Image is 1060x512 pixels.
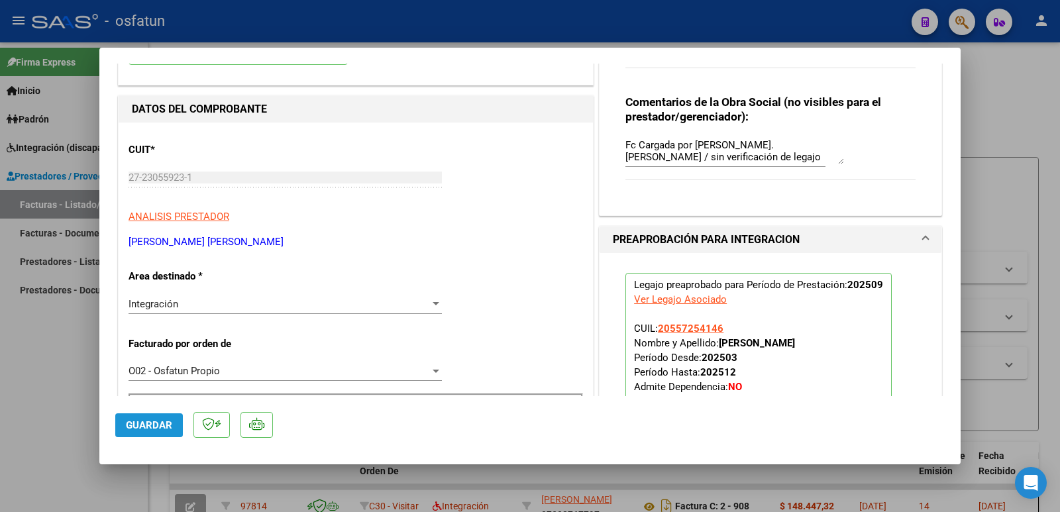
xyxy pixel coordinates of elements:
[625,273,892,449] p: Legajo preaprobado para Período de Prestación:
[700,366,736,378] strong: 202512
[689,395,724,407] strong: PSICOP
[728,381,742,393] strong: NO
[132,103,267,115] strong: DATOS DEL COMPROBANTE
[129,269,265,284] p: Area destinado *
[126,419,172,431] span: Guardar
[719,337,795,349] strong: [PERSON_NAME]
[847,279,883,291] strong: 202509
[600,253,941,480] div: PREAPROBACIÓN PARA INTEGRACION
[129,336,265,352] p: Facturado por orden de
[129,211,229,223] span: ANALISIS PRESTADOR
[702,352,737,364] strong: 202503
[634,323,795,407] span: CUIL: Nombre y Apellido: Período Desde: Período Hasta: Admite Dependencia:
[129,142,265,158] p: CUIT
[634,292,727,307] div: Ver Legajo Asociado
[115,413,183,437] button: Guardar
[600,227,941,253] mat-expansion-panel-header: PREAPROBACIÓN PARA INTEGRACION
[634,395,724,407] span: Comentario:
[129,234,583,250] p: [PERSON_NAME] [PERSON_NAME]
[129,298,178,310] span: Integración
[658,323,723,334] span: 20557254146
[1015,467,1047,499] div: Open Intercom Messenger
[625,95,881,123] strong: Comentarios de la Obra Social (no visibles para el prestador/gerenciador):
[129,365,220,377] span: O02 - Osfatun Propio
[613,232,800,248] h1: PREAPROBACIÓN PARA INTEGRACION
